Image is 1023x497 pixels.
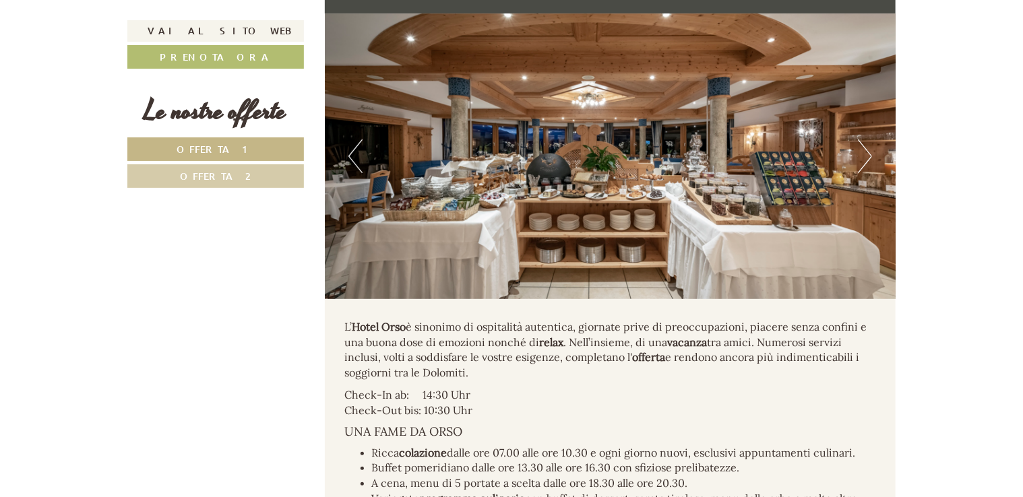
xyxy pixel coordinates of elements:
a: Prenota ora [127,45,304,69]
h4: UNA FAME DA ORSO [345,425,876,438]
div: Le nostre offerte [127,92,304,131]
strong: colazione [400,446,447,459]
p: Check-In ab: 14:30 Uhr Check-Out bis: 10:30 Uhr [345,387,876,418]
span: Offerta 2 [181,170,251,183]
a: Vai al sito web [127,20,304,42]
strong: offerta [633,350,666,364]
li: A cena, menu di 5 portate a scelta dalle ore 18.30 alle ore 20.30. [372,475,876,491]
li: Buffet pomeridiano dalle ore 13.30 alle ore 16.30 con sfiziose prelibatezze. [372,460,876,475]
button: Next [858,139,872,173]
strong: Hotel Orso [352,320,406,333]
strong: vacanza [668,335,708,349]
button: Previous [348,139,363,173]
p: L’ è sinonimo di ospitalità autentica, giornate prive di preoccupazioni, piacere senza confini e ... [345,319,876,380]
li: Ricca dalle ore 07.00 alle ore 10.30 e ogni giorno nuovi, esclusivi appuntamenti culinari. [372,445,876,461]
strong: relax [540,335,564,349]
span: Offerta 1 [177,143,255,156]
